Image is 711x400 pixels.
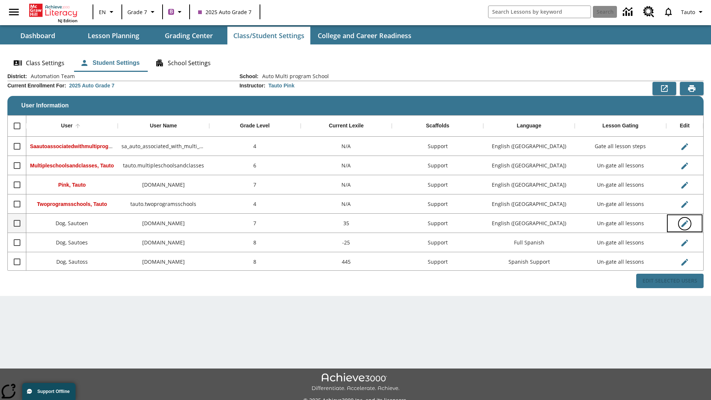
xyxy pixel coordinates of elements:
button: Edit User [677,139,692,154]
div: tauto.pink [118,175,209,194]
button: Lesson Planning [76,27,150,44]
div: Lesson Gating [602,123,638,129]
span: Grade 7 [127,8,147,16]
h2: School : [240,73,258,80]
div: Spanish Support [483,252,575,271]
div: Language [517,123,541,129]
a: Home [29,3,77,18]
span: Twoprogramsschools, Tauto [37,201,107,207]
div: sautoes.dog [118,233,209,252]
button: Boost Class color is purple. Change class color [165,5,187,19]
div: Tauto Pink [268,82,295,89]
button: Student Settings [74,54,146,72]
button: Edit User [677,159,692,173]
button: Edit User [677,178,692,193]
div: tauto.multipleschoolsandclasses [118,156,209,175]
a: Resource Center, Will open in new tab [639,2,659,22]
h2: District : [7,73,27,80]
button: Grade: Grade 7, Select a grade [124,5,160,19]
div: Gate all lesson steps [575,137,666,156]
button: Edit User [677,216,692,231]
button: Support Offline [22,383,76,400]
div: 35 [301,214,392,233]
span: Dog, Sautoes [56,239,88,246]
div: Support [392,214,483,233]
button: Dashboard [1,27,75,44]
button: Edit User [677,236,692,250]
button: Export to CSV [652,82,676,95]
span: User Information [21,102,69,109]
div: N/A [301,175,392,194]
button: Language: EN, Select a language [96,5,119,19]
span: 2025 Auto Grade 7 [198,8,251,16]
img: Achieve3000 Differentiate Accelerate Achieve [311,373,400,392]
div: Support [392,175,483,194]
span: B [170,7,173,16]
span: Automation Team [27,73,75,80]
span: Saautoassociatedwithmultiprogr, Saautoassociatedwithmultiprogr [30,143,193,150]
span: Multipleschoolsandclasses, Tauto [30,163,114,169]
div: Support [392,194,483,214]
div: Un-gate all lessons [575,252,666,271]
button: Print Preview [680,82,704,95]
div: English (US) [483,214,575,233]
div: User Information [7,73,704,289]
button: Class/Student Settings [227,27,310,44]
div: Scaffolds [426,123,449,129]
div: 445 [301,252,392,271]
span: Dog, Sautoen [56,220,88,227]
span: Support Offline [37,389,70,394]
span: EN [99,8,106,16]
div: Home [29,2,77,23]
button: Grading Center [152,27,226,44]
div: 6 [209,156,301,175]
div: Support [392,156,483,175]
span: Auto Multi program School [258,73,329,80]
div: English (US) [483,137,575,156]
div: tauto.twoprogramsschools [118,194,209,214]
div: 4 [209,137,301,156]
div: User Name [150,123,177,129]
div: Support [392,137,483,156]
div: sautoen.dog [118,214,209,233]
div: N/A [301,194,392,214]
span: Tauto [681,8,695,16]
div: Support [392,233,483,252]
a: Notifications [659,2,678,21]
div: sautoss.dog [118,252,209,271]
div: -25 [301,233,392,252]
h2: Current Enrollment For : [7,83,66,89]
div: 7 [209,175,301,194]
span: NJ Edition [58,18,77,23]
div: sa_auto_associated_with_multi_program_classes [118,137,209,156]
div: English (US) [483,194,575,214]
div: 7 [209,214,301,233]
button: Open side menu [3,1,25,23]
div: 2025 Auto Grade 7 [69,82,114,89]
button: Edit User [677,255,692,270]
div: 8 [209,233,301,252]
button: School Settings [149,54,217,72]
div: Un-gate all lessons [575,175,666,194]
div: Un-gate all lessons [575,156,666,175]
div: N/A [301,137,392,156]
div: English (US) [483,175,575,194]
span: Dog, Sautoss [56,258,88,265]
button: Edit User [677,197,692,212]
div: Class/Student Settings [7,54,704,72]
div: User [61,123,73,129]
div: Un-gate all lessons [575,233,666,252]
div: Edit [680,123,690,129]
input: search field [488,6,591,18]
h2: Instructor : [240,83,266,89]
div: Current Lexile [329,123,364,129]
div: Full Spanish [483,233,575,252]
div: Support [392,252,483,271]
div: English (US) [483,156,575,175]
div: 8 [209,252,301,271]
div: 4 [209,194,301,214]
div: N/A [301,156,392,175]
span: Pink, Tauto [58,182,86,188]
button: Profile/Settings [678,5,708,19]
div: Grade Level [240,123,270,129]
